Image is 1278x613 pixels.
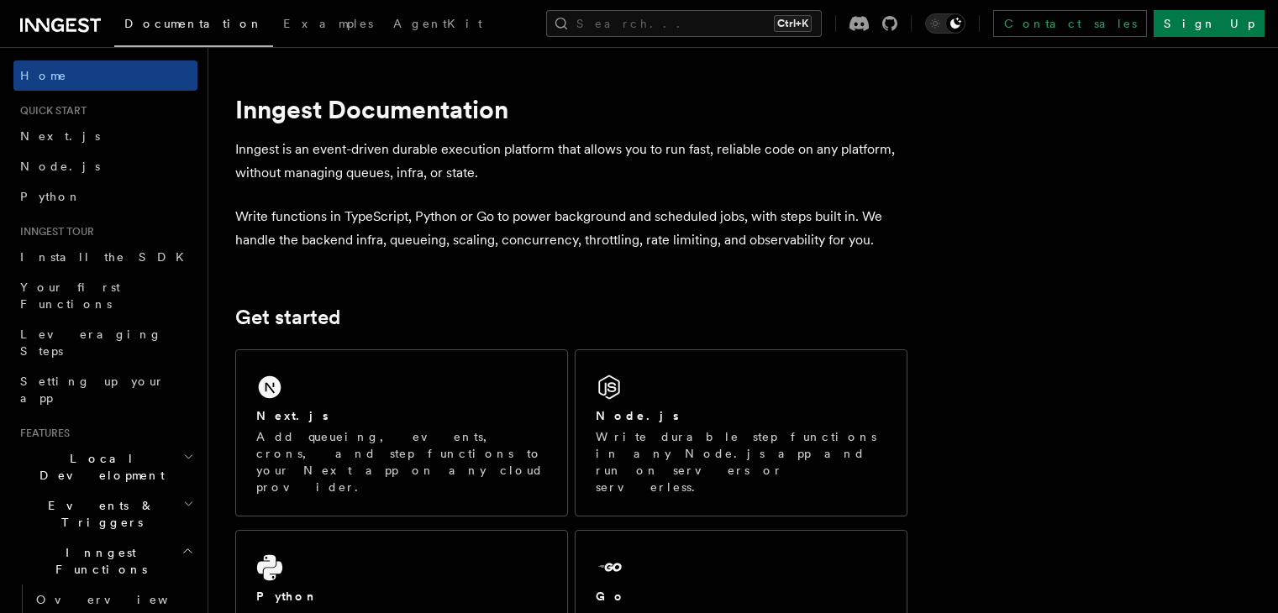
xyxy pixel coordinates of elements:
[20,129,100,143] span: Next.js
[114,5,273,47] a: Documentation
[235,94,907,124] h1: Inngest Documentation
[393,17,482,30] span: AgentKit
[383,5,492,45] a: AgentKit
[774,15,812,32] kbd: Ctrl+K
[13,319,197,366] a: Leveraging Steps
[13,427,70,440] span: Features
[13,366,197,413] a: Setting up your app
[235,205,907,252] p: Write functions in TypeScript, Python or Go to power background and scheduled jobs, with steps bu...
[235,349,568,516] a: Next.jsAdd queueing, events, crons, and step functions to your Next app on any cloud provider.
[993,10,1147,37] a: Contact sales
[13,242,197,272] a: Install the SDK
[925,13,965,34] button: Toggle dark mode
[596,407,679,424] h2: Node.js
[36,593,209,606] span: Overview
[1154,10,1265,37] a: Sign Up
[596,588,626,605] h2: Go
[273,5,383,45] a: Examples
[20,375,165,405] span: Setting up your app
[13,544,181,578] span: Inngest Functions
[235,138,907,185] p: Inngest is an event-driven durable execution platform that allows you to run fast, reliable code ...
[13,490,197,537] button: Events & Triggers
[283,17,373,30] span: Examples
[13,272,197,319] a: Your first Functions
[256,588,318,605] h2: Python
[13,121,197,151] a: Next.js
[13,60,197,91] a: Home
[13,443,197,490] button: Local Development
[20,250,194,264] span: Install the SDK
[20,280,120,311] span: Your first Functions
[235,306,340,329] a: Get started
[20,190,82,203] span: Python
[13,497,183,531] span: Events & Triggers
[13,181,197,212] a: Python
[546,10,822,37] button: Search...Ctrl+K
[13,104,87,118] span: Quick start
[256,407,329,424] h2: Next.js
[13,450,183,484] span: Local Development
[596,428,886,495] p: Write durable step functions in any Node.js app and run on servers or serverless.
[256,428,547,495] p: Add queueing, events, crons, and step functions to your Next app on any cloud provider.
[575,349,907,516] a: Node.jsWrite durable step functions in any Node.js app and run on servers or serverless.
[20,160,100,173] span: Node.js
[124,17,263,30] span: Documentation
[13,537,197,584] button: Inngest Functions
[13,225,94,238] span: Inngest tour
[13,151,197,181] a: Node.js
[20,327,162,358] span: Leveraging Steps
[20,67,67,84] span: Home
